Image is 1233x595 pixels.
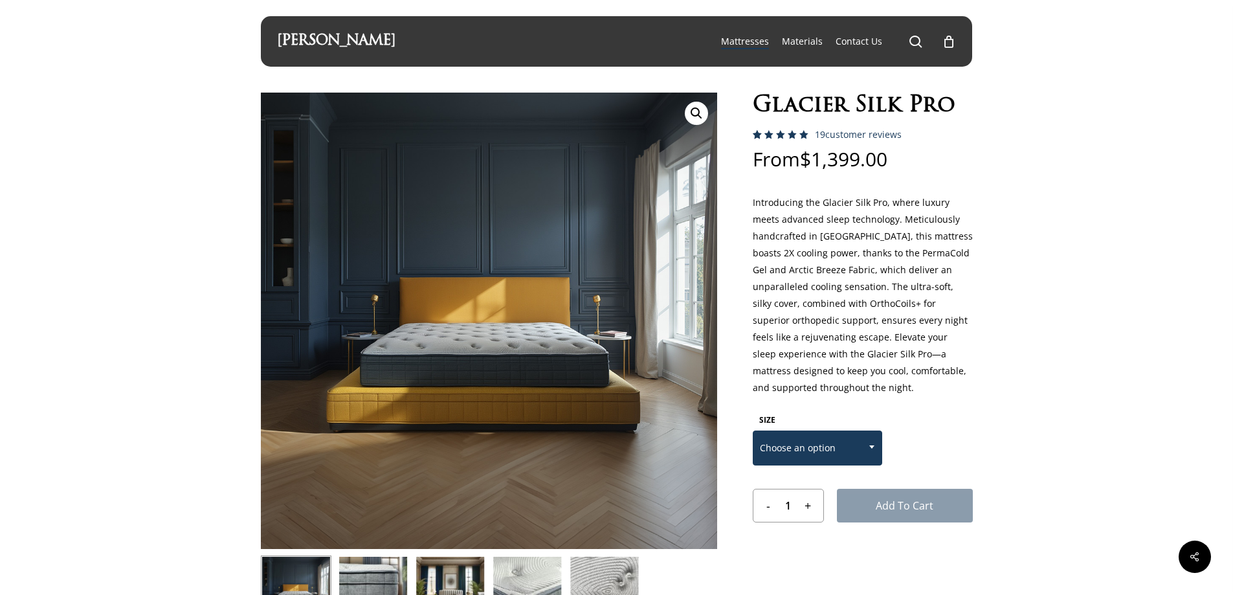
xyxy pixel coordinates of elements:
p: From [753,150,973,194]
span: Choose an option [753,431,882,466]
span: Mattresses [721,35,769,47]
div: Rated 5.00 out of 5 [753,130,808,139]
span: Choose an option [753,434,882,462]
h1: Glacier Silk Pro [753,93,973,120]
span: $ [800,146,811,172]
label: SIZE [759,414,775,425]
a: Cart [942,34,956,49]
input: Product quantity [775,489,800,522]
span: 19 [815,128,825,140]
p: Introducing the Glacier Silk Pro, where luxury meets advanced sleep technology. Meticulously hand... [753,194,973,410]
a: Mattresses [721,35,769,48]
a: 19customer reviews [815,129,902,140]
a: View full-screen image gallery [685,102,708,125]
span: Materials [782,35,823,47]
button: Add to cart [837,489,973,522]
a: Materials [782,35,823,48]
input: - [753,489,776,522]
span: 18 [753,130,766,152]
a: [PERSON_NAME] [277,34,395,49]
nav: Main Menu [715,16,956,67]
input: + [801,489,823,522]
a: Contact Us [836,35,882,48]
bdi: 1,399.00 [800,146,887,172]
span: Rated out of 5 based on customer ratings [753,130,808,194]
iframe: Secure express checkout frame [766,538,960,574]
span: Contact Us [836,35,882,47]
